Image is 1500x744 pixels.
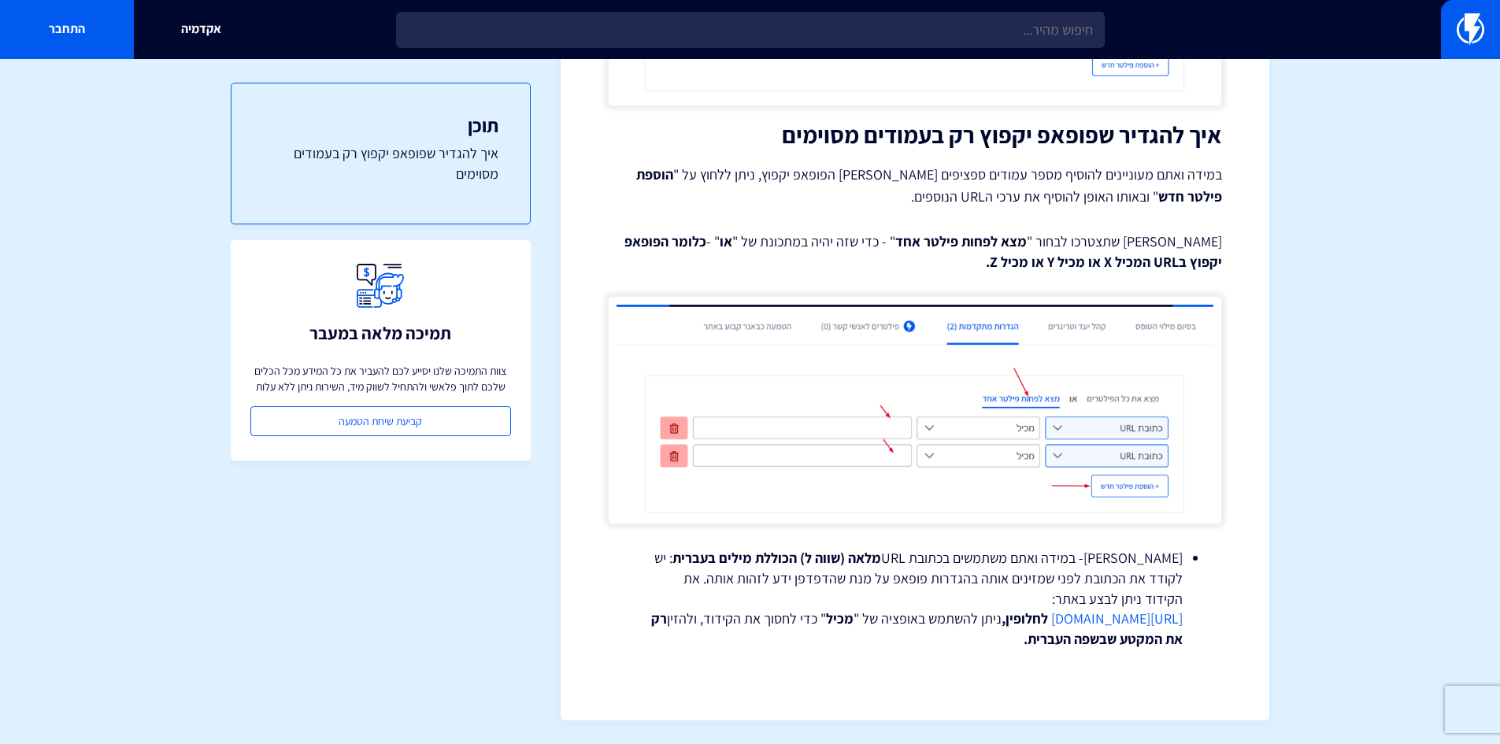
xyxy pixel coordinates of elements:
[624,232,1222,271] strong: כלומר הפופאפ יקפוץ בURL המכיל X או מכיל Y או מכיל Z.
[396,12,1105,48] input: חיפוש מהיר...
[263,143,498,183] a: איך להגדיר שפופאפ יקפוץ רק בעמודים מסוימים
[250,406,511,436] a: קביעת שיחת הטמעה
[263,115,498,135] h3: תוכן
[826,609,854,627] strong: מכיל
[647,548,1183,650] li: [PERSON_NAME]- במידה ואתם משתמשים בכתובת URL : יש לקודד את הכתובת לפני שמזינים אותה בהגדרות פופאפ...
[309,324,451,342] h3: תמיכה מלאה במעבר
[651,609,1183,648] strong: רק את המקטע שבשפה העברית.
[1002,609,1048,627] strong: לחלופין,
[720,232,732,250] strong: או
[250,363,511,394] p: צוות התמיכה שלנו יסייע לכם להעביר את כל המידע מכל הכלים שלכם לתוך פלאשי ולהתחיל לשווק מיד, השירות...
[636,165,1222,205] strong: הוספת פילטר חדש
[895,232,1027,250] strong: מצא לפחות פילטר אחד
[672,549,716,567] strong: בעברית
[608,164,1222,208] p: במידה ואתם מעוניינים להוסיף מספר עמודים ספציפים [PERSON_NAME] הפופאפ יקפוץ, ניתן ללחוץ על " " ובא...
[1051,609,1183,627] a: [URL][DOMAIN_NAME]
[608,231,1222,272] p: [PERSON_NAME] שתצטרכו לבחור " " - כדי שזה יהיה במתכונת של " " -
[608,122,1222,148] h2: איך להגדיר שפופאפ יקפוץ רק בעמודים מסוימים
[719,549,881,567] strong: מלאה (שווה ל) הכוללת מילים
